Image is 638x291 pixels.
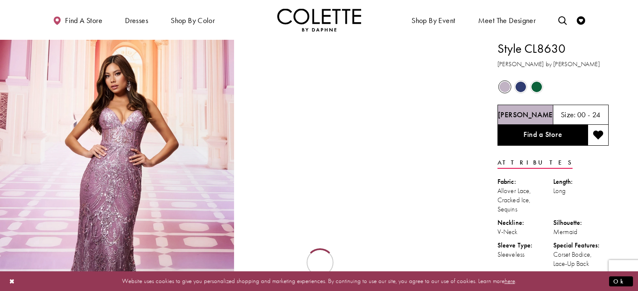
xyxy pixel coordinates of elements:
span: Find a store [65,16,102,25]
div: Navy Blue [513,80,528,94]
a: Toggle search [556,8,569,31]
a: Check Wishlist [575,8,587,31]
div: Product color controls state depends on size chosen [497,79,609,95]
div: Hunter Green [529,80,544,94]
p: Website uses cookies to give you personalized shopping and marketing experiences. By continuing t... [60,276,578,287]
div: Mermaid [553,227,609,237]
div: Heather [497,80,512,94]
img: Colette by Daphne [277,8,361,31]
span: Meet the designer [478,16,536,25]
span: Shop by color [169,8,217,31]
div: Sleeve Type: [497,241,553,250]
div: Long [553,186,609,196]
h5: 00 - 24 [577,111,601,119]
button: Add to wishlist [588,125,609,146]
span: Shop by color [171,16,215,25]
a: Find a Store [497,125,588,146]
a: Visit Home Page [277,8,361,31]
div: Length: [553,177,609,186]
h3: [PERSON_NAME] by [PERSON_NAME] [497,59,609,69]
a: Meet the designer [476,8,538,31]
div: Fabric: [497,177,553,186]
a: Attributes [497,157,573,169]
div: Allover Lace, Cracked Ice, Sequins [497,186,553,214]
div: Corset Bodice, Lace-Up Back [553,250,609,268]
div: Silhouette: [553,218,609,227]
span: Dresses [123,8,150,31]
span: Shop By Event [409,8,457,31]
button: Submit Dialog [609,276,633,286]
div: V-Neck [497,227,553,237]
a: here [505,277,515,285]
div: Neckline: [497,218,553,227]
span: Size: [561,110,576,119]
video: Style CL8630 Colette by Daphne #1 autoplay loop mute video [238,40,472,157]
div: Special Features: [553,241,609,250]
span: Shop By Event [411,16,455,25]
a: Find a store [51,8,104,31]
button: Close Dialog [5,274,19,288]
h1: Style CL8630 [497,40,609,57]
div: Sleeveless [497,250,553,259]
h5: Chosen color [498,111,555,119]
span: Dresses [125,16,148,25]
